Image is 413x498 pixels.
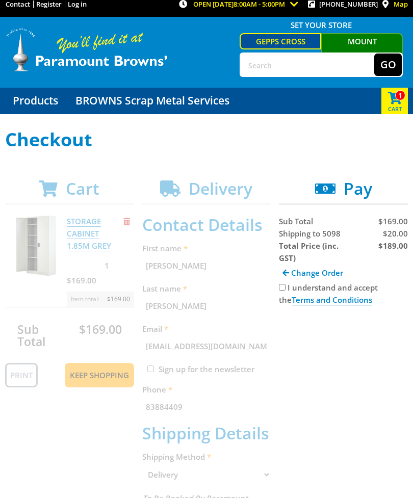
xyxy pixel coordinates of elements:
[378,216,408,226] span: $169.00
[5,88,66,114] a: Go to the Products page
[291,268,343,278] span: Change Order
[240,33,321,49] a: Gepps Cross
[279,284,286,291] input: Please accept the terms and conditions.
[279,228,341,239] span: Shipping to 5098
[374,54,402,76] button: Go
[378,241,408,251] strong: $189.00
[383,228,408,239] span: $20.00
[241,54,374,76] input: Search
[381,88,408,114] div: Cart
[279,216,313,226] span: Sub Total
[240,18,403,32] span: Set your store
[279,282,378,305] label: I understand and accept the
[5,129,408,150] h1: Checkout
[68,88,237,114] a: Go to the BROWNS Scrap Metal Services page
[395,90,405,100] span: 1
[279,241,339,263] strong: Total Price (inc. GST)
[321,33,403,64] a: Mount [PERSON_NAME]
[344,177,372,199] span: Pay
[5,27,168,72] img: Paramount Browns'
[292,295,372,305] a: Terms and Conditions
[279,264,347,281] a: Change Order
